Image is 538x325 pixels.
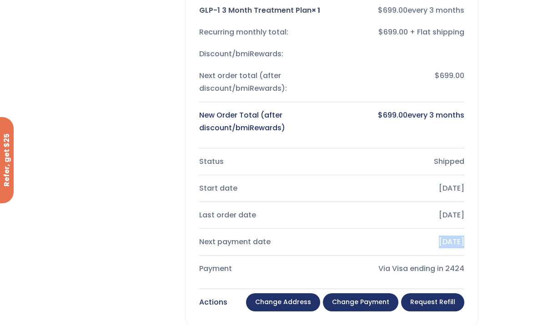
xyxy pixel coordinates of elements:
div: Next order total (after discount/bmiRewards): [199,69,327,95]
div: Actions [199,296,227,309]
iframe: Sign Up via Text for Offers [7,291,110,318]
div: $699.00 [337,69,464,95]
div: Start date [199,182,327,195]
strong: × 1 [312,5,320,15]
div: every 3 months [337,109,464,134]
div: [DATE] [337,236,464,248]
div: Shipped [337,155,464,168]
div: [DATE] [337,182,464,195]
div: New Order Total (after discount/bmiRewards) [199,109,327,134]
div: Recurring monthly total: [199,26,327,39]
bdi: 699.00 [378,110,407,120]
a: Request Refill [401,293,464,311]
span: $ [378,110,383,120]
div: GLP-1 3 Month Treatment Plan [199,4,327,17]
div: $699.00 + Flat shipping [337,26,464,39]
div: [DATE] [337,209,464,222]
span: $ [378,5,383,15]
div: Status [199,155,327,168]
a: Change address [246,293,320,311]
bdi: 699.00 [378,5,407,15]
div: Payment [199,262,327,275]
div: Next payment date [199,236,327,248]
div: every 3 months [337,4,464,17]
div: Discount/bmiRewards: [199,48,327,60]
div: Last order date [199,209,327,222]
div: Via Visa ending in 2424 [337,262,464,275]
a: Change payment [323,293,398,311]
